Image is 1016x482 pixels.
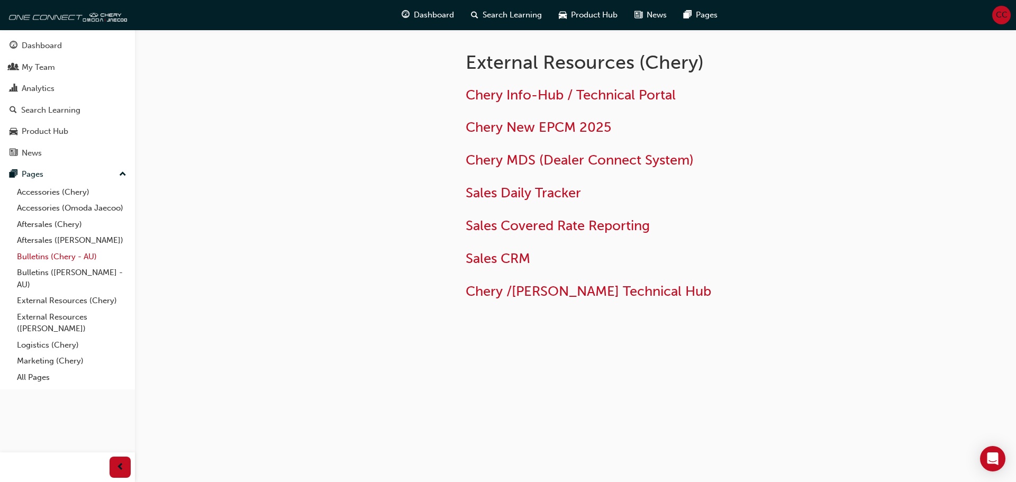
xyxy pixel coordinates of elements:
a: Chery /[PERSON_NAME] Technical Hub [466,283,711,299]
a: Product Hub [4,122,131,141]
button: DashboardMy TeamAnalyticsSearch LearningProduct HubNews [4,34,131,165]
a: Aftersales (Chery) [13,216,131,233]
a: All Pages [13,369,131,386]
span: news-icon [10,149,17,158]
div: Analytics [22,83,55,95]
a: Marketing (Chery) [13,353,131,369]
span: search-icon [471,8,478,22]
a: External Resources (Chery) [13,293,131,309]
span: news-icon [634,8,642,22]
span: CC [996,9,1008,21]
a: Chery Info-Hub / Technical Portal [466,87,676,103]
span: pages-icon [10,170,17,179]
span: chart-icon [10,84,17,94]
div: Pages [22,168,43,180]
a: Analytics [4,79,131,98]
span: people-icon [10,63,17,72]
img: oneconnect [5,4,127,25]
button: Pages [4,165,131,184]
a: Sales CRM [466,250,530,267]
a: Sales Daily Tracker [466,185,581,201]
a: news-iconNews [626,4,675,26]
a: Chery New EPCM 2025 [466,119,611,135]
span: pages-icon [684,8,692,22]
span: News [647,9,667,21]
a: Logistics (Chery) [13,337,131,353]
a: Aftersales ([PERSON_NAME]) [13,232,131,249]
a: External Resources ([PERSON_NAME]) [13,309,131,337]
div: Open Intercom Messenger [980,446,1005,471]
span: guage-icon [10,41,17,51]
a: Chery MDS (Dealer Connect System) [466,152,694,168]
a: guage-iconDashboard [393,4,462,26]
span: up-icon [119,168,126,181]
span: car-icon [10,127,17,137]
span: Dashboard [414,9,454,21]
span: Search Learning [483,9,542,21]
span: Product Hub [571,9,618,21]
a: Accessories (Chery) [13,184,131,201]
h1: External Resources (Chery) [466,51,813,74]
a: Bulletins ([PERSON_NAME] - AU) [13,265,131,293]
a: Search Learning [4,101,131,120]
button: CC [992,6,1011,24]
a: News [4,143,131,163]
span: car-icon [559,8,567,22]
a: car-iconProduct Hub [550,4,626,26]
div: Dashboard [22,40,62,52]
div: News [22,147,42,159]
span: guage-icon [402,8,410,22]
div: My Team [22,61,55,74]
a: Bulletins (Chery - AU) [13,249,131,265]
div: Search Learning [21,104,80,116]
span: Pages [696,9,718,21]
a: pages-iconPages [675,4,726,26]
span: search-icon [10,106,17,115]
a: Accessories (Omoda Jaecoo) [13,200,131,216]
span: prev-icon [116,461,124,474]
a: Dashboard [4,36,131,56]
div: Product Hub [22,125,68,138]
a: Sales Covered Rate Reporting [466,217,650,234]
a: My Team [4,58,131,77]
a: search-iconSearch Learning [462,4,550,26]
